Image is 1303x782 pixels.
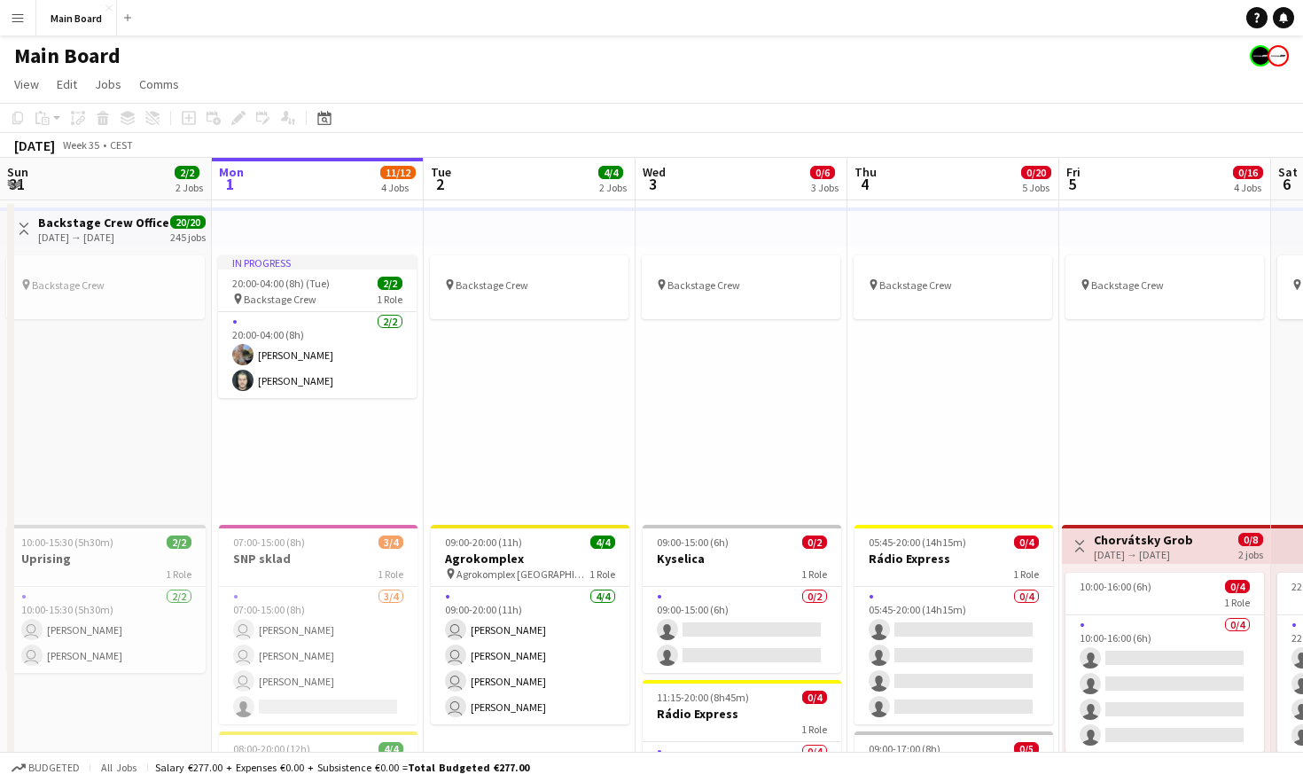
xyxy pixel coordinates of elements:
[1066,164,1081,180] span: Fri
[219,551,417,567] h3: SNP sklad
[1065,255,1264,319] div: Backstage Crew
[155,761,529,774] div: Salary €277.00 + Expenses €0.00 + Subsistence €0.00 =
[802,691,827,704] span: 0/4
[1014,742,1039,755] span: 0/5
[1224,596,1250,609] span: 1 Role
[219,164,244,180] span: Mon
[1080,580,1151,593] span: 10:00-16:00 (6h)
[431,164,451,180] span: Tue
[32,278,105,292] span: Backstage Crew
[1065,573,1264,753] app-job-card: 10:00-16:00 (6h)0/41 Role0/410:00-16:00 (6h)
[643,551,841,567] h3: Kyselica
[59,138,103,152] span: Week 35
[428,174,451,194] span: 2
[589,567,615,581] span: 1 Role
[1091,278,1164,292] span: Backstage Crew
[232,277,330,290] span: 20:00-04:00 (8h) (Tue)
[643,525,841,673] div: 09:00-15:00 (6h)0/2Kyselica1 Role0/209:00-15:00 (6h)
[431,587,629,724] app-card-role: 4/409:00-20:00 (11h) [PERSON_NAME] [PERSON_NAME] [PERSON_NAME] [PERSON_NAME]
[598,166,623,179] span: 4/4
[176,181,203,194] div: 2 Jobs
[869,536,966,549] span: 05:45-20:00 (14h15m)
[852,174,877,194] span: 4
[378,567,403,581] span: 1 Role
[139,76,179,92] span: Comms
[88,73,129,96] a: Jobs
[854,525,1053,724] app-job-card: 05:45-20:00 (14h15m)0/4Rádio Express1 Role0/405:45-20:00 (14h15m)
[170,229,206,244] div: 245 jobs
[57,76,77,92] span: Edit
[7,551,206,567] h3: Uprising
[802,536,827,549] span: 0/2
[1022,181,1050,194] div: 5 Jobs
[1234,181,1262,194] div: 4 Jobs
[1278,164,1298,180] span: Sat
[801,723,827,736] span: 1 Role
[854,164,877,180] span: Thu
[1064,174,1081,194] span: 5
[642,255,840,319] app-job-card: Backstage Crew
[7,587,206,673] app-card-role: 2/210:00-15:30 (5h30m) [PERSON_NAME] [PERSON_NAME]
[218,255,417,398] app-job-card: In progress20:00-04:00 (8h) (Tue)2/2 Backstage Crew1 Role2/220:00-04:00 (8h)[PERSON_NAME][PERSON_...
[378,277,402,290] span: 2/2
[1094,532,1193,548] h3: Chorvátsky Grob
[1013,567,1039,581] span: 1 Role
[590,536,615,549] span: 4/4
[4,174,28,194] span: 31
[1238,546,1263,561] div: 2 jobs
[380,166,416,179] span: 11/12
[408,761,529,774] span: Total Budgeted €277.00
[233,536,305,549] span: 07:00-15:00 (8h)
[456,278,528,292] span: Backstage Crew
[431,525,629,724] app-job-card: 09:00-20:00 (11h)4/4Agrokomplex Agrokomplex [GEOGRAPHIC_DATA]1 Role4/409:00-20:00 (11h) [PERSON_N...
[381,181,415,194] div: 4 Jobs
[28,762,80,774] span: Budgeted
[167,536,191,549] span: 2/2
[1238,533,1263,546] span: 0/8
[1021,166,1051,179] span: 0/20
[1094,548,1193,561] div: [DATE] → [DATE]
[643,164,666,180] span: Wed
[233,742,310,755] span: 08:00-20:00 (12h)
[95,76,121,92] span: Jobs
[38,215,169,231] h3: Backstage Crew Office
[854,587,1053,724] app-card-role: 0/405:45-20:00 (14h15m)
[218,312,417,398] app-card-role: 2/220:00-04:00 (8h)[PERSON_NAME][PERSON_NAME]
[38,231,169,244] div: [DATE] → [DATE]
[1233,166,1263,179] span: 0/16
[219,587,417,724] app-card-role: 3/407:00-15:00 (8h) [PERSON_NAME] [PERSON_NAME] [PERSON_NAME]
[643,587,841,673] app-card-role: 0/209:00-15:00 (6h)
[869,742,940,755] span: 09:00-17:00 (8h)
[132,73,186,96] a: Comms
[175,166,199,179] span: 2/2
[218,255,417,270] div: In progress
[854,551,1053,567] h3: Rádio Express
[219,525,417,724] app-job-card: 07:00-15:00 (8h)3/4SNP sklad1 Role3/407:00-15:00 (8h) [PERSON_NAME] [PERSON_NAME] [PERSON_NAME]
[810,166,835,179] span: 0/6
[640,174,666,194] span: 3
[36,1,117,35] button: Main Board
[445,536,522,549] span: 09:00-20:00 (11h)
[378,536,403,549] span: 3/4
[1276,174,1298,194] span: 6
[879,278,952,292] span: Backstage Crew
[7,73,46,96] a: View
[6,255,205,319] app-job-card: Backstage Crew
[1250,45,1271,66] app-user-avatar: Crew Manager
[1268,45,1289,66] app-user-avatar: Backstage Crew
[21,536,113,549] span: 10:00-15:30 (5h30m)
[98,761,140,774] span: All jobs
[854,255,1052,319] app-job-card: Backstage Crew
[1065,615,1264,753] app-card-role: 0/410:00-16:00 (6h)
[430,255,628,319] app-job-card: Backstage Crew
[7,164,28,180] span: Sun
[599,181,627,194] div: 2 Jobs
